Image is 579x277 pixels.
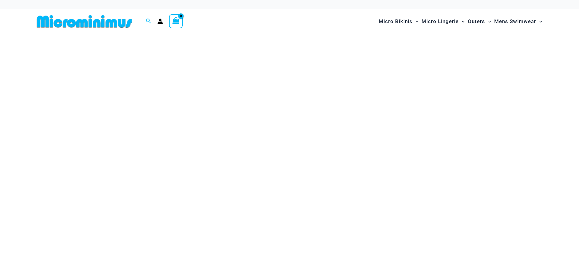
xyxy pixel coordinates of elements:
span: Mens Swimwear [494,14,536,29]
a: Mens SwimwearMenu ToggleMenu Toggle [493,12,544,31]
span: Menu Toggle [485,14,491,29]
a: View Shopping Cart, empty [169,14,183,28]
img: MM SHOP LOGO FLAT [34,15,134,28]
a: OutersMenu ToggleMenu Toggle [466,12,493,31]
span: Menu Toggle [412,14,419,29]
span: Outers [468,14,485,29]
span: Menu Toggle [536,14,542,29]
span: Micro Bikinis [379,14,412,29]
a: Account icon link [157,19,163,24]
span: Menu Toggle [459,14,465,29]
span: Micro Lingerie [422,14,459,29]
a: Search icon link [146,18,151,25]
nav: Site Navigation [376,11,545,32]
a: Micro LingerieMenu ToggleMenu Toggle [420,12,466,31]
a: Micro BikinisMenu ToggleMenu Toggle [377,12,420,31]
